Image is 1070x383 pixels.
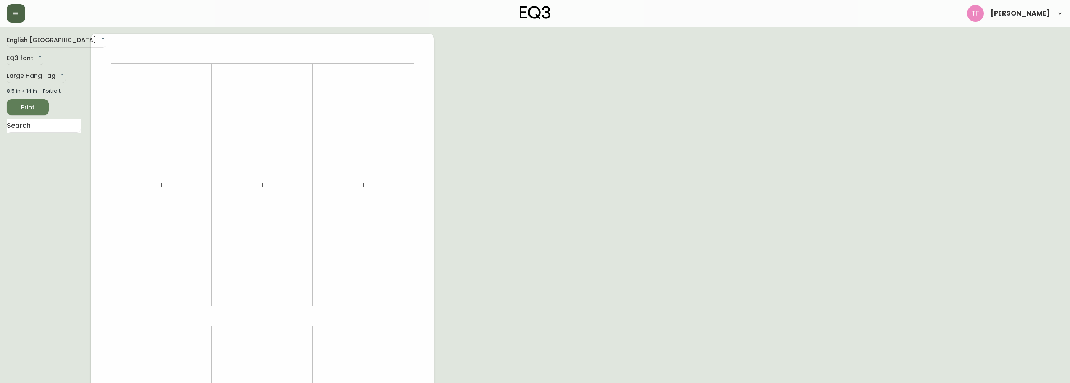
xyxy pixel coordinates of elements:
span: Print [13,102,42,113]
div: 8.5 in × 14 in – Portrait [7,87,81,95]
span: [PERSON_NAME] [991,10,1050,17]
div: EQ3 font [7,52,43,66]
input: Search [7,119,81,133]
img: 509424b058aae2bad57fee408324c33f [967,5,984,22]
button: Print [7,99,49,115]
img: logo [520,6,551,19]
div: English [GEOGRAPHIC_DATA] [7,34,106,48]
div: Large Hang Tag [7,69,66,83]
